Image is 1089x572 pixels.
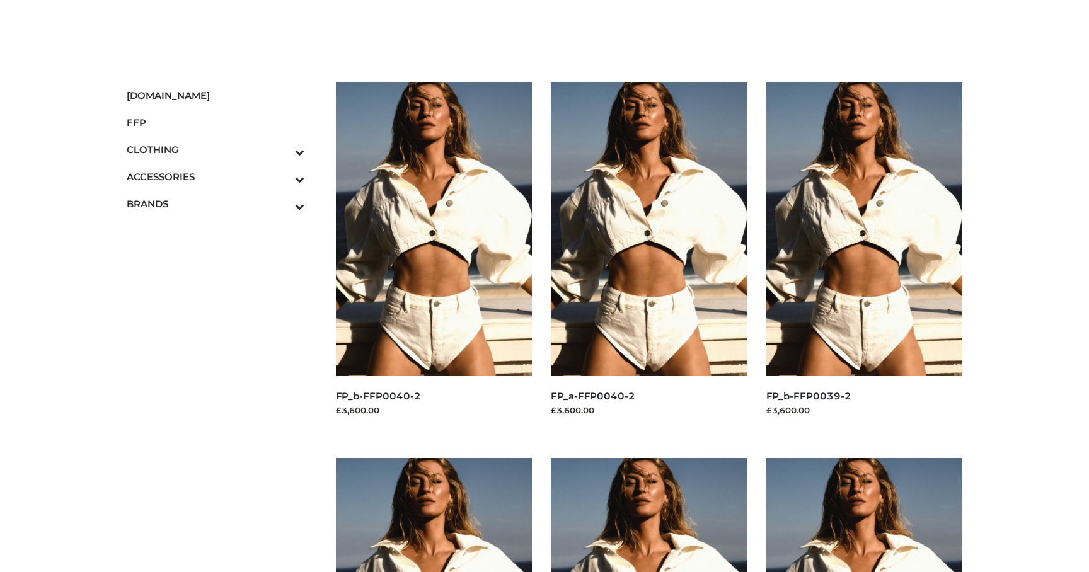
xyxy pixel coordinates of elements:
button: Toggle Submenu [260,136,304,163]
span: ACCESSORIES [127,169,304,184]
span: CLOTHING [127,142,304,157]
button: Toggle Submenu [260,190,304,217]
a: [DOMAIN_NAME] [127,82,304,109]
a: BRANDSToggle Submenu [127,190,304,217]
span: [DOMAIN_NAME] [127,88,304,103]
a: FP_a-FFP0040-2 [551,390,635,402]
div: £3,600.00 [551,404,747,416]
span: BRANDS [127,197,304,211]
a: ACCESSORIESToggle Submenu [127,163,304,190]
a: FP_b-FFP0040-2 [336,390,421,402]
a: FFP [127,109,304,136]
span: FFP [127,115,304,130]
div: £3,600.00 [766,404,963,416]
div: £3,600.00 [336,404,533,416]
a: FP_b-FFP0039-2 [766,390,851,402]
button: Toggle Submenu [260,163,304,190]
a: CLOTHINGToggle Submenu [127,136,304,163]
